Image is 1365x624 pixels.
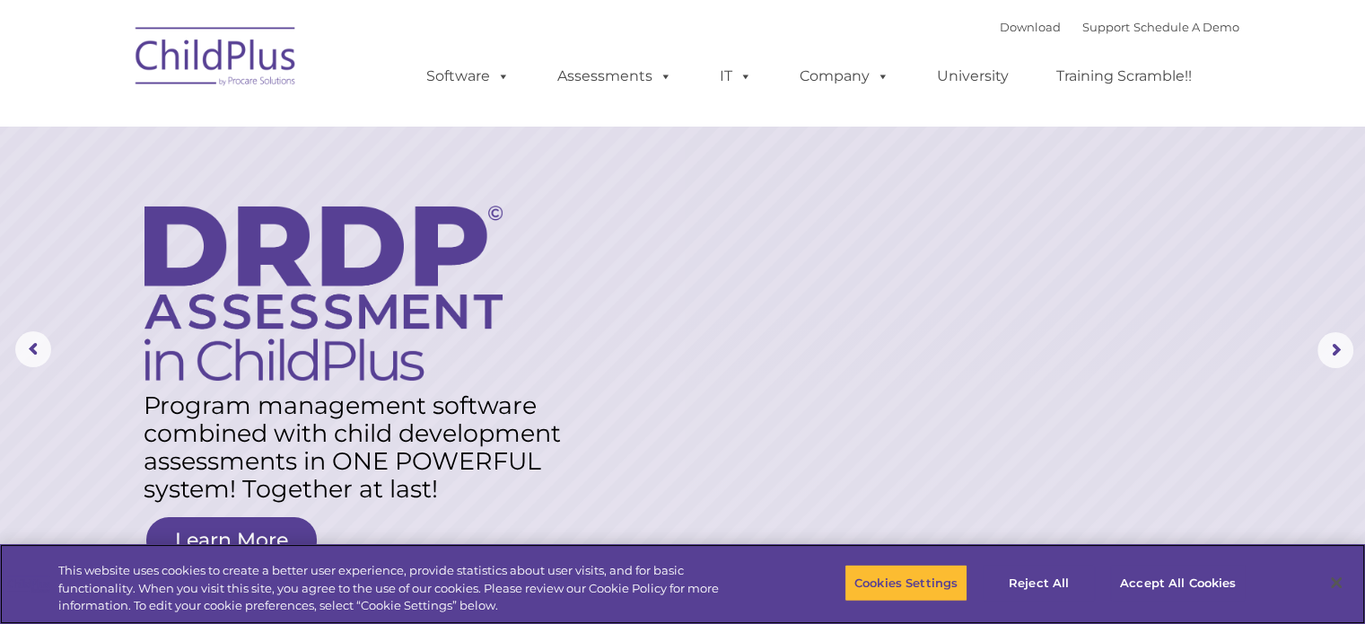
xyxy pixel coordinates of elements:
a: University [919,58,1027,94]
rs-layer: Program management software combined with child development assessments in ONE POWERFUL system! T... [144,391,581,503]
img: ChildPlus by Procare Solutions [127,14,306,104]
a: Training Scramble!! [1038,58,1210,94]
a: IT [702,58,770,94]
span: Last name [249,119,304,132]
a: Download [1000,20,1061,34]
a: Schedule A Demo [1133,20,1239,34]
a: Software [408,58,528,94]
button: Reject All [983,564,1095,602]
span: Phone number [249,192,326,206]
button: Accept All Cookies [1110,564,1246,602]
button: Close [1317,563,1356,602]
a: Learn More [146,517,317,564]
button: Cookies Settings [844,564,967,602]
a: Assessments [539,58,690,94]
font: | [1000,20,1239,34]
div: This website uses cookies to create a better user experience, provide statistics about user visit... [58,562,751,615]
img: DRDP Assessment in ChildPlus [144,206,503,381]
a: Support [1082,20,1130,34]
a: Company [782,58,907,94]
